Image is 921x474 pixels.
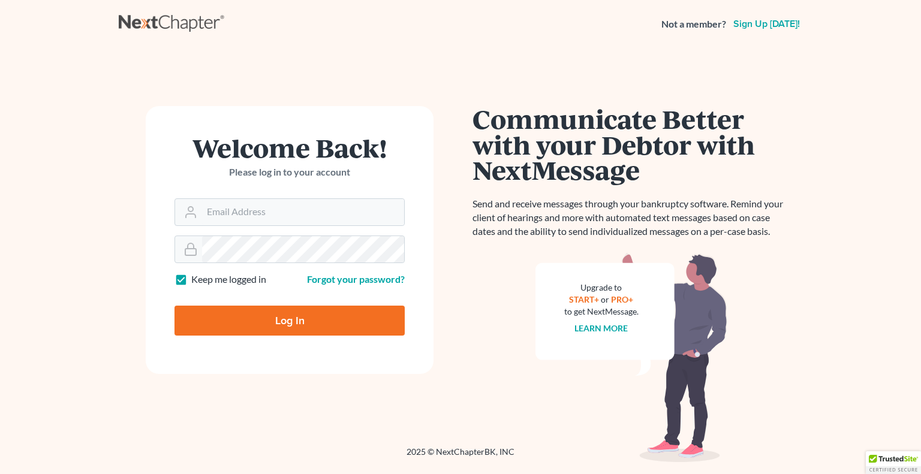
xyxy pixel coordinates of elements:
[612,294,634,304] a: PRO+
[119,446,802,467] div: 2025 © NextChapterBK, INC
[472,106,790,183] h1: Communicate Better with your Debtor with NextMessage
[174,165,405,179] p: Please log in to your account
[535,253,727,463] img: nextmessage_bg-59042aed3d76b12b5cd301f8e5b87938c9018125f34e5fa2b7a6b67550977c72.svg
[564,282,639,294] div: Upgrade to
[307,273,405,285] a: Forgot your password?
[731,19,802,29] a: Sign up [DATE]!
[174,306,405,336] input: Log In
[575,323,628,333] a: Learn more
[866,451,921,474] div: TrustedSite Certified
[202,199,404,225] input: Email Address
[601,294,610,304] span: or
[174,135,405,161] h1: Welcome Back!
[564,306,639,318] div: to get NextMessage.
[570,294,600,304] a: START+
[661,17,726,31] strong: Not a member?
[472,197,790,238] p: Send and receive messages through your bankruptcy software. Remind your client of hearings and mo...
[191,273,266,286] label: Keep me logged in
